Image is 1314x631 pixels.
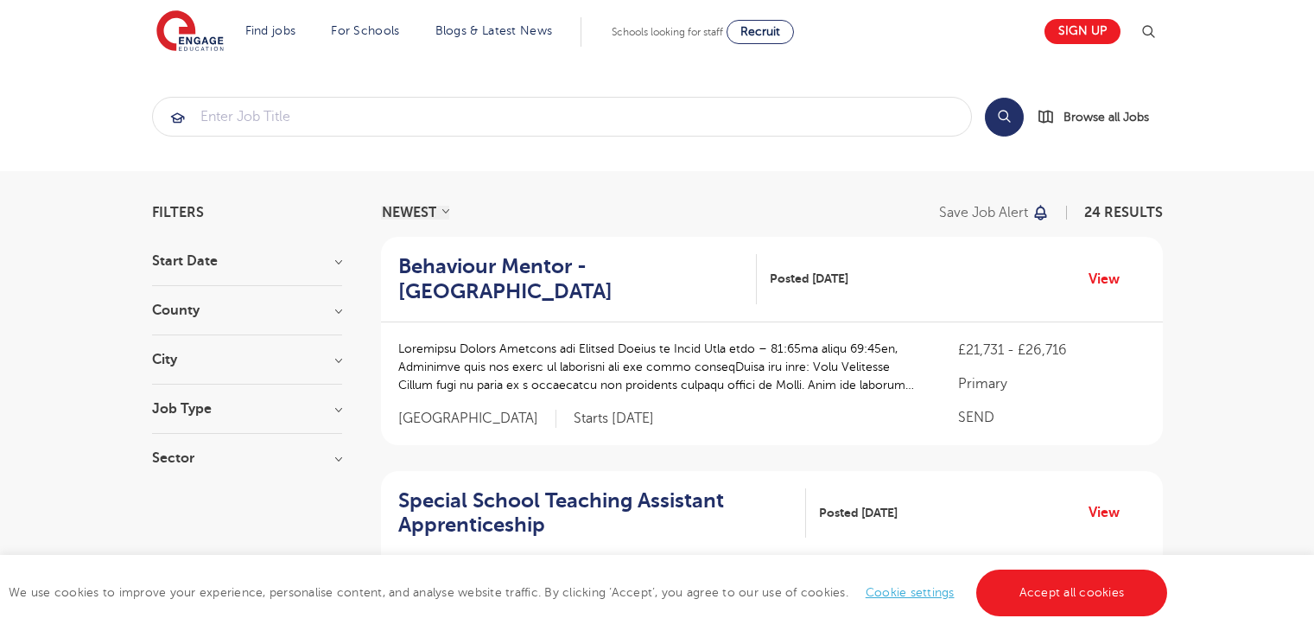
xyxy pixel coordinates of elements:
span: Browse all Jobs [1063,107,1149,127]
h3: County [152,303,342,317]
a: Find jobs [245,24,296,37]
a: Behaviour Mentor - [GEOGRAPHIC_DATA] [398,254,758,304]
h2: Behaviour Mentor - [GEOGRAPHIC_DATA] [398,254,744,304]
img: Engage Education [156,10,224,54]
span: Filters [152,206,204,220]
h3: Job Type [152,402,342,416]
a: Browse all Jobs [1038,107,1163,127]
p: Loremipsu Dolors Ametcons adi Elitsed Doeius te Incid Utla etdo – 81:65ma aliqu 69:45en, Adminimv... [398,340,924,394]
span: 24 RESULTS [1084,205,1163,220]
p: SEND [958,407,1145,428]
a: Sign up [1044,19,1120,44]
div: Submit [152,97,972,137]
a: View [1089,501,1133,524]
a: Accept all cookies [976,570,1168,616]
a: Blogs & Latest News [435,24,553,37]
p: £21,731 - £26,716 [958,340,1145,360]
p: Starts [DATE] [574,410,654,428]
span: We use cookies to improve your experience, personalise content, and analyse website traffic. By c... [9,586,1171,599]
button: Search [985,98,1024,137]
span: [GEOGRAPHIC_DATA] [398,410,556,428]
a: For Schools [331,24,399,37]
h2: Special School Teaching Assistant Apprenticeship [398,488,793,539]
span: Posted [DATE] [819,504,898,522]
p: Primary [958,373,1145,394]
h3: Start Date [152,254,342,268]
span: Posted [DATE] [770,270,848,288]
a: Cookie settings [866,586,955,599]
h3: Sector [152,451,342,465]
h3: City [152,353,342,366]
button: Save job alert [939,206,1051,220]
a: Recruit [727,20,794,44]
input: Submit [153,98,971,136]
span: Schools looking for staff [612,26,723,38]
a: View [1089,268,1133,290]
p: Save job alert [939,206,1028,220]
span: Recruit [740,25,780,38]
a: Special School Teaching Assistant Apprenticeship [398,488,807,539]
